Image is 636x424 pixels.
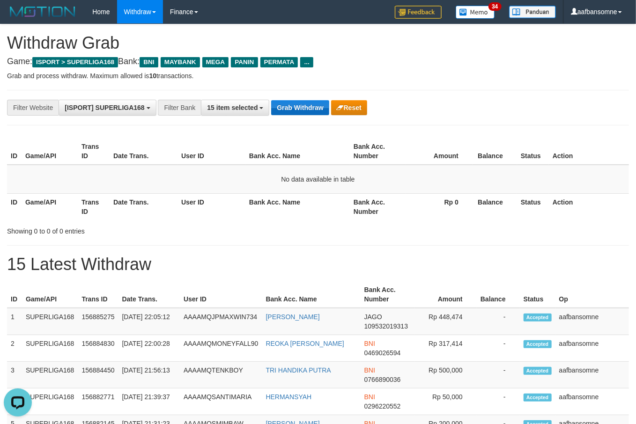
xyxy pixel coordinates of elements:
p: Grab and process withdraw. Maximum allowed is transactions. [7,71,629,80]
button: Grab Withdraw [271,100,329,115]
td: [DATE] 21:56:13 [118,362,180,388]
th: Date Trans. [118,281,180,308]
th: Action [549,138,629,165]
th: Action [549,193,629,220]
img: MOTION_logo.png [7,5,78,19]
td: SUPERLIGA168 [22,335,78,362]
span: Accepted [524,340,552,348]
td: [DATE] 22:00:28 [118,335,180,362]
span: ... [300,57,313,67]
th: Status [520,281,555,308]
td: aafbansomne [555,362,629,388]
td: Rp 50,000 [414,388,477,415]
span: PANIN [231,57,258,67]
th: Amount [414,281,477,308]
td: [DATE] 22:05:12 [118,308,180,335]
div: Showing 0 to 0 of 0 entries [7,223,258,236]
th: Bank Acc. Number [350,138,406,165]
span: 34 [488,2,501,11]
th: Trans ID [78,193,110,220]
td: 156885275 [78,308,118,335]
span: BNI [364,393,375,401]
td: AAAAMQMONEYFALL90 [180,335,262,362]
td: aafbansomne [555,388,629,415]
div: Filter Website [7,100,59,116]
th: Rp 0 [406,193,473,220]
th: Bank Acc. Name [245,138,350,165]
span: Accepted [524,314,552,322]
span: Accepted [524,367,552,375]
td: AAAAMQJPMAXWIN734 [180,308,262,335]
td: 3 [7,362,22,388]
th: Trans ID [78,138,110,165]
th: Op [555,281,629,308]
th: Balance [477,281,520,308]
h1: Withdraw Grab [7,34,629,52]
td: - [477,335,520,362]
span: BNI [364,340,375,347]
a: [PERSON_NAME] [266,313,320,321]
td: SUPERLIGA168 [22,362,78,388]
td: 2 [7,335,22,362]
span: MAYBANK [161,57,200,67]
td: Rp 500,000 [414,362,477,388]
th: Bank Acc. Name [262,281,361,308]
span: ISPORT > SUPERLIGA168 [32,57,118,67]
td: 156884450 [78,362,118,388]
h4: Game: Bank: [7,57,629,66]
span: [ISPORT] SUPERLIGA168 [65,104,144,111]
td: Rp 317,414 [414,335,477,362]
th: User ID [180,281,262,308]
span: Copy 0766890036 to clipboard [364,376,401,383]
th: Game/API [22,281,78,308]
button: [ISPORT] SUPERLIGA168 [59,100,156,116]
button: Open LiveChat chat widget [4,4,32,32]
span: PERMATA [260,57,298,67]
th: Balance [473,138,517,165]
th: Game/API [22,193,78,220]
th: Bank Acc. Number [361,281,414,308]
a: TRI HANDIKA PUTRA [266,366,331,374]
th: User ID [177,138,245,165]
h1: 15 Latest Withdraw [7,255,629,274]
span: JAGO [364,313,382,321]
td: SUPERLIGA168 [22,388,78,415]
td: No data available in table [7,165,629,194]
span: Copy 0469026594 to clipboard [364,349,401,357]
span: MEGA [202,57,229,67]
th: Status [517,193,549,220]
span: Accepted [524,394,552,402]
td: AAAAMQTENKBOY [180,362,262,388]
td: AAAAMQSANTIMARIA [180,388,262,415]
button: Reset [331,100,367,115]
a: HERMANSYAH [266,393,312,401]
img: Button%20Memo.svg [456,6,495,19]
a: REOKA [PERSON_NAME] [266,340,344,347]
strong: 10 [149,72,156,80]
td: - [477,388,520,415]
button: 15 item selected [201,100,269,116]
div: Filter Bank [158,100,201,116]
td: SUPERLIGA168 [22,308,78,335]
th: Trans ID [78,281,118,308]
td: 156884830 [78,335,118,362]
td: Rp 448,474 [414,308,477,335]
img: Feedback.jpg [395,6,442,19]
th: Game/API [22,138,78,165]
span: 15 item selected [207,104,258,111]
td: aafbansomne [555,308,629,335]
th: User ID [177,193,245,220]
th: Bank Acc. Number [350,193,406,220]
span: BNI [364,366,375,374]
td: 1 [7,308,22,335]
th: Bank Acc. Name [245,193,350,220]
th: ID [7,193,22,220]
th: ID [7,138,22,165]
th: Amount [406,138,473,165]
td: 156882771 [78,388,118,415]
span: Copy 109532019313 to clipboard [364,322,408,330]
td: [DATE] 21:39:37 [118,388,180,415]
img: panduan.png [509,6,556,18]
th: ID [7,281,22,308]
th: Date Trans. [110,138,177,165]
